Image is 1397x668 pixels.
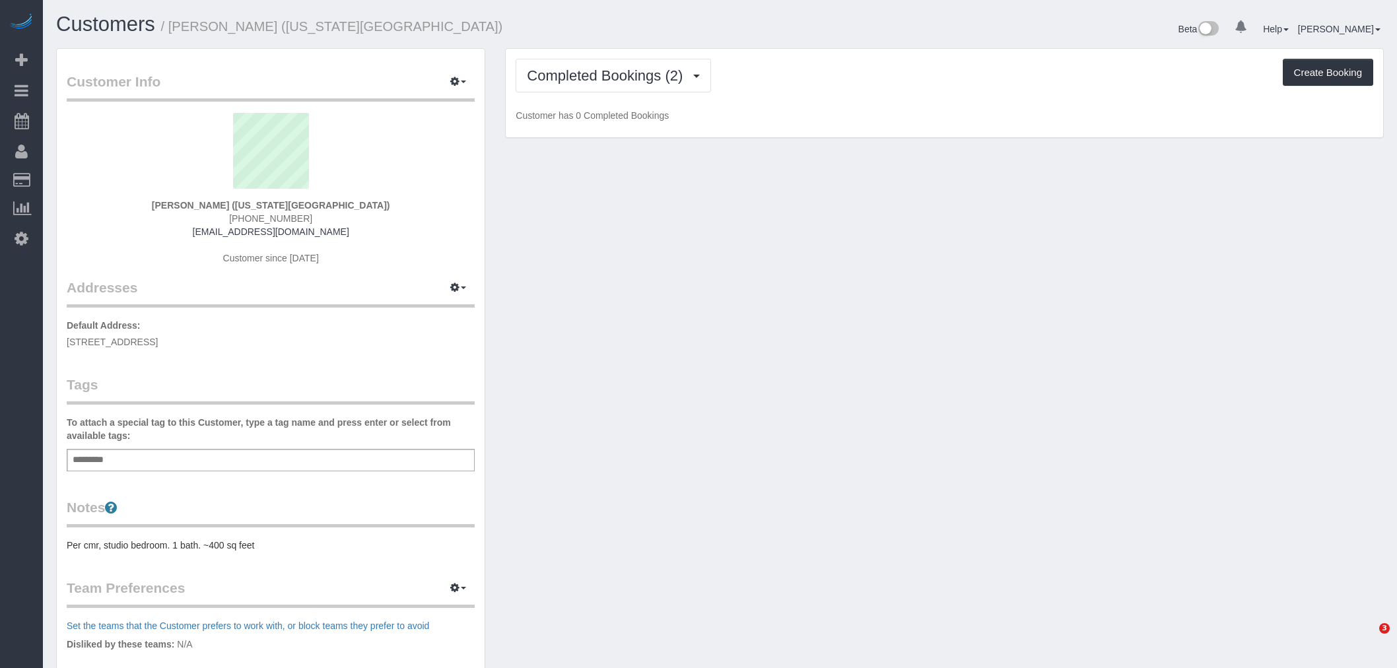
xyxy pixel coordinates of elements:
button: Create Booking [1283,59,1373,86]
legend: Notes [67,498,475,527]
pre: Per cmr, studio bedroom. 1 bath. ~400 sq feet [67,539,475,552]
legend: Customer Info [67,72,475,102]
span: 3 [1379,623,1390,634]
legend: Tags [67,375,475,405]
legend: Team Preferences [67,578,475,608]
img: Automaid Logo [8,13,34,32]
small: / [PERSON_NAME] ([US_STATE][GEOGRAPHIC_DATA]) [161,19,503,34]
label: Disliked by these teams: [67,638,174,651]
span: N/A [177,639,192,650]
p: Customer has 0 Completed Bookings [516,109,1373,122]
a: Customers [56,13,155,36]
a: Beta [1178,24,1219,34]
span: [PHONE_NUMBER] [229,213,312,224]
a: [EMAIL_ADDRESS][DOMAIN_NAME] [193,226,349,237]
button: Completed Bookings (2) [516,59,711,92]
strong: [PERSON_NAME] ([US_STATE][GEOGRAPHIC_DATA]) [152,200,390,211]
label: Default Address: [67,319,141,332]
span: [STREET_ADDRESS] [67,337,158,347]
span: Customer since [DATE] [223,253,319,263]
img: New interface [1197,21,1219,38]
label: To attach a special tag to this Customer, type a tag name and press enter or select from availabl... [67,416,475,442]
span: Completed Bookings (2) [527,67,689,84]
a: Set the teams that the Customer prefers to work with, or block teams they prefer to avoid [67,620,429,631]
a: Help [1263,24,1289,34]
a: [PERSON_NAME] [1298,24,1380,34]
iframe: Intercom live chat [1352,623,1384,655]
